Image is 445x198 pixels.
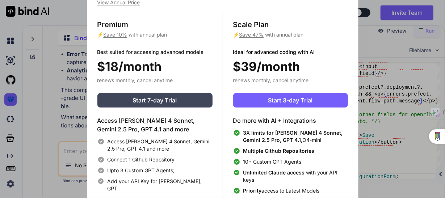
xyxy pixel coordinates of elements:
p: ⚡ with annual plan [97,31,213,38]
span: renews monthly, cancel anytime [97,77,173,83]
span: $39/month [233,57,300,76]
span: Start 3-day Trial [268,96,313,105]
span: Priority [243,188,262,194]
span: Save 47% [239,31,264,38]
span: Start 7-day Trial [133,96,177,105]
span: Access [PERSON_NAME] 4 Sonnet, Gemini 2.5 Pro, GPT 4.1 and more [108,138,213,152]
span: Multiple Github Repositories [243,148,315,154]
span: $18/month [97,57,162,76]
p: ⚡ with annual plan [233,31,348,38]
span: with your API keys [243,169,348,184]
p: Ideal for advanced coding with AI [233,49,348,56]
h4: Do more with AI + Integrations [233,116,348,125]
span: Upto 3 Custom GPT Agents; [108,167,175,174]
span: Unlimited Claude access [243,169,306,176]
span: renews monthly, cancel anytime [233,77,309,83]
span: 10+ Custom GPT Agents [243,158,302,165]
span: Save 10% [104,31,127,38]
h3: Premium [97,20,213,30]
button: Start 3-day Trial [233,93,348,108]
button: Start 7-day Trial [97,93,213,108]
span: O4-mini [243,129,348,144]
span: Add your API Key for [PERSON_NAME], GPT [107,178,212,192]
h4: Access [PERSON_NAME] 4 Sonnet, Gemini 2.5 Pro, GPT 4.1 and more [97,116,213,134]
span: access to Latest Models [243,187,320,194]
p: Best suited for accessing advanced models [97,49,213,56]
span: Connect 1 Github Repository [108,156,175,163]
h3: Scale Plan [233,20,348,30]
span: 3X limits for [PERSON_NAME] 4 Sonnet, Gemini 2.5 Pro, GPT 4.1, [243,130,343,143]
